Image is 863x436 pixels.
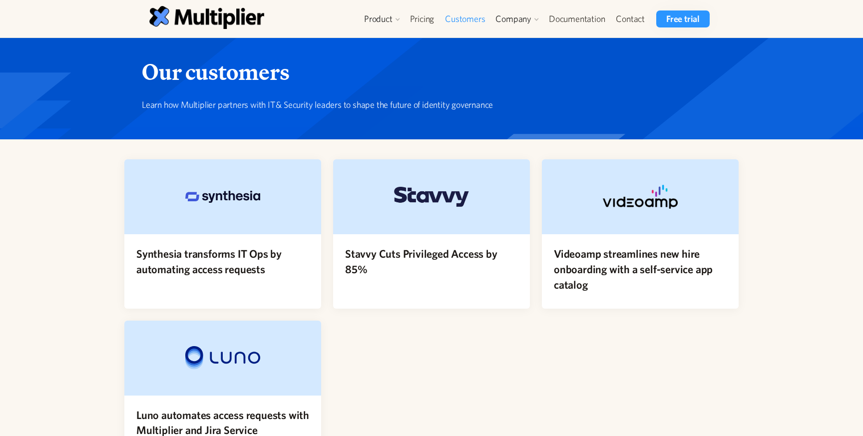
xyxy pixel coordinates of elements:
h4: Synthesia transforms IT Ops by automating access requests [136,246,309,277]
img: Videoamp streamlines new hire onboarding with a self-service app catalog [603,185,678,209]
img: Stavvy Cuts Privileged Access by 85% [394,187,469,207]
a: Pricing [405,10,440,27]
a: Videoamp streamlines new hire onboarding with a self-service app catalogVideoamp streamlines new ... [542,159,739,308]
h1: Our customers [142,58,714,86]
img: Synthesia transforms IT Ops by automating access requests [185,191,260,203]
div: Company [495,13,531,25]
a: Stavvy Cuts Privileged Access by 85%Stavvy Cuts Privileged Access by 85% [333,159,530,308]
div: Product [364,13,393,25]
div: Company [490,10,543,27]
a: Contact [610,10,650,27]
img: Luno automates access requests with Multiplier and Jira Service Management [185,346,260,370]
a: Customers [439,10,490,27]
h4: Stavvy Cuts Privileged Access by 85% [345,246,518,277]
h4: Videoamp streamlines new hire onboarding with a self-service app catalog [554,246,727,292]
p: Learn how Multiplier partners with IT & Security leaders to shape the future of identity governance [142,98,714,111]
a: Synthesia transforms IT Ops by automating access requests Synthesia transforms IT Ops by automati... [124,159,321,308]
a: Documentation [543,10,610,27]
a: Free trial [656,10,710,27]
div: Product [359,10,405,27]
